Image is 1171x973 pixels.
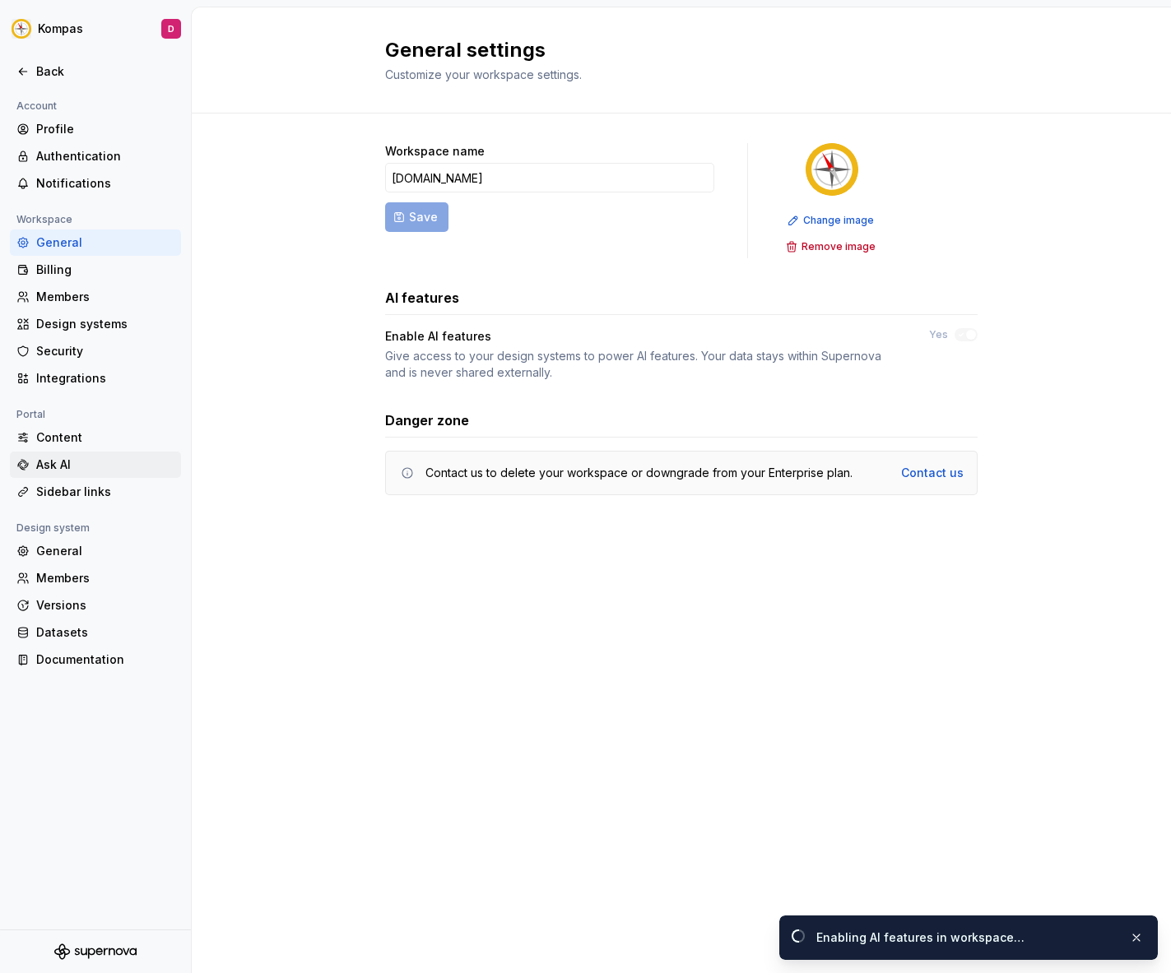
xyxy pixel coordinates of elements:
a: Notifications [10,170,181,197]
a: Design systems [10,311,181,337]
div: Datasets [36,624,174,641]
a: Members [10,565,181,591]
div: General [36,543,174,559]
a: Content [10,424,181,451]
a: Contact us [901,465,964,481]
img: 08074ee4-1ecd-486d-a7dc-923fcc0bed6c.png [12,19,31,39]
a: General [10,538,181,564]
h3: Danger zone [385,410,469,430]
div: Kompas [38,21,83,37]
div: Members [36,289,174,305]
a: Authentication [10,143,181,169]
div: Contact us to delete your workspace or downgrade from your Enterprise plan. [425,465,853,481]
span: Change image [803,214,874,227]
div: Give access to your design systems to power AI features. Your data stays within Supernova and is ... [385,348,899,381]
div: Integrations [36,370,174,387]
div: Portal [10,405,52,424]
label: Workspace name [385,143,485,160]
h2: General settings [385,37,958,63]
button: KompasD [3,11,188,47]
div: Profile [36,121,174,137]
div: Security [36,343,174,359]
div: Content [36,429,174,446]
div: Enabling AI features in workspace… [816,929,1116,946]
img: 08074ee4-1ecd-486d-a7dc-923fcc0bed6c.png [806,143,858,196]
div: Enable AI features [385,328,899,345]
a: Profile [10,116,181,142]
h3: AI features [385,288,459,308]
a: Members [10,284,181,310]
a: Back [10,58,181,85]
div: Notifications [36,175,174,192]
div: D [168,22,174,35]
a: Integrations [10,365,181,392]
div: Members [36,570,174,586]
span: Remove image [802,240,876,253]
div: Back [36,63,174,80]
div: Design system [10,518,96,538]
a: Billing [10,257,181,283]
div: Authentication [36,148,174,164]
a: Documentation [10,646,181,673]
div: General [36,234,174,251]
a: Versions [10,592,181,619]
div: Ask AI [36,456,174,473]
div: Account [10,96,63,116]
div: Versions [36,597,174,614]
a: Ask AI [10,452,181,478]
div: Billing [36,262,174,278]
a: General [10,229,181,256]
div: Design systems [36,316,174,332]
svg: Supernova Logo [54,943,137,960]
span: Customize your workspace settings. [385,67,582,81]
div: Documentation [36,651,174,668]
button: Remove image [781,235,883,258]
a: Sidebar links [10,479,181,505]
a: Security [10,338,181,364]
div: Workspace [10,210,79,229]
div: Sidebar links [36,484,174,500]
label: Yes [929,328,948,341]
button: Change image [783,209,881,232]
a: Datasets [10,619,181,646]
